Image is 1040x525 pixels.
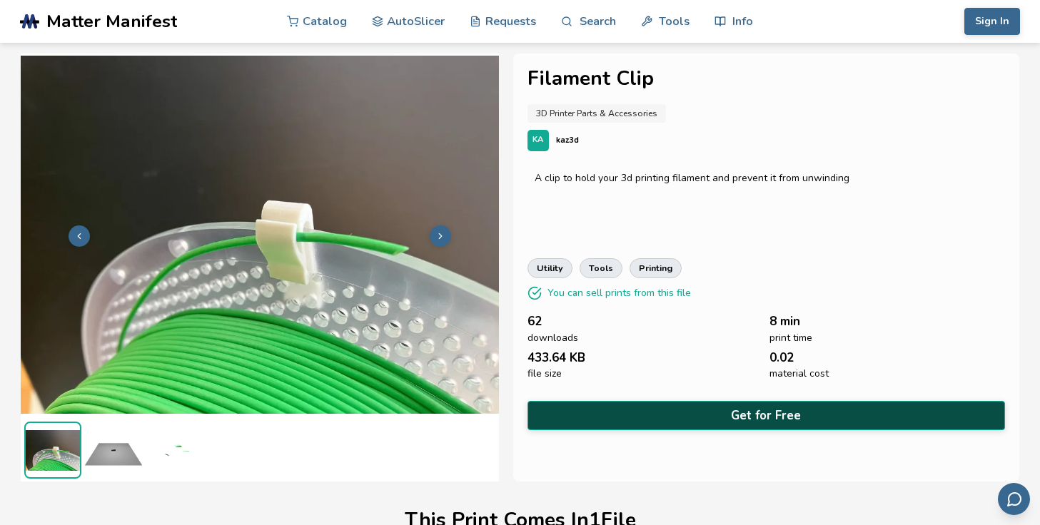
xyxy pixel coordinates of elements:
a: 3D Printer Parts & Accessories [527,104,666,123]
span: print time [769,332,812,344]
button: Get for Free [527,401,1005,430]
span: Matter Manifest [46,11,177,31]
span: KA [532,136,543,145]
span: 62 [527,315,542,328]
a: tools [580,258,622,278]
button: Sign In [964,8,1020,35]
h1: Filament Clip [527,68,1005,90]
img: FilamentClip_Medium_3D_Preview [146,422,203,479]
span: file size [527,368,562,379]
a: printing [630,258,682,278]
p: You can sell prints from this file [547,285,691,300]
div: A clip to hold your 3d printing filament and prevent it from unwinding [535,173,998,184]
p: kaz3d [556,133,579,148]
button: Send feedback via email [998,483,1030,515]
span: downloads [527,332,578,344]
span: 433.64 KB [527,351,585,365]
a: utility [527,258,572,278]
span: 0.02 [769,351,794,365]
span: material cost [769,368,829,379]
img: FilamentClip_Medium_Print_Bed_Preview [85,422,142,479]
span: 8 min [769,315,800,328]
